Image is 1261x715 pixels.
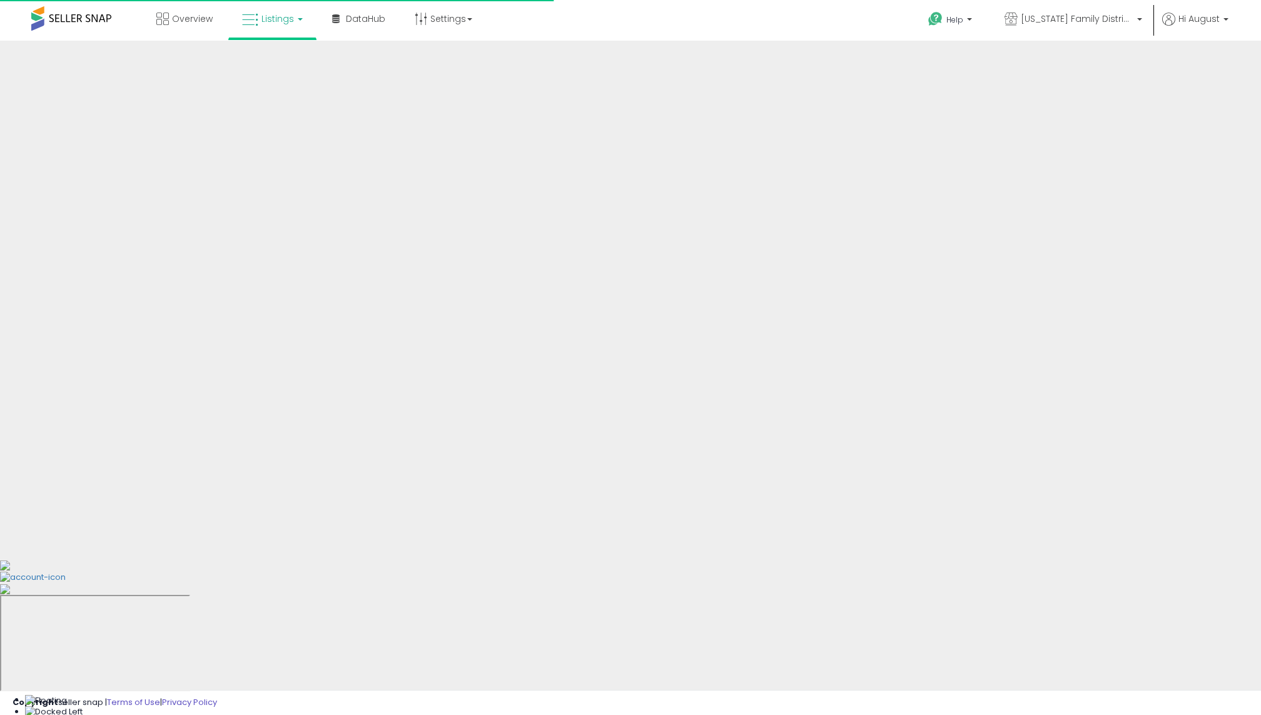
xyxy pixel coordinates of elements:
span: Listings [261,13,294,25]
span: [US_STATE] Family Distribution [1021,13,1133,25]
span: DataHub [346,13,385,25]
span: Overview [172,13,213,25]
span: Help [946,14,963,25]
img: Floating [25,695,67,707]
a: Help [918,2,985,41]
span: Hi August [1178,13,1220,25]
i: Get Help [928,11,943,27]
a: Hi August [1162,13,1228,41]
